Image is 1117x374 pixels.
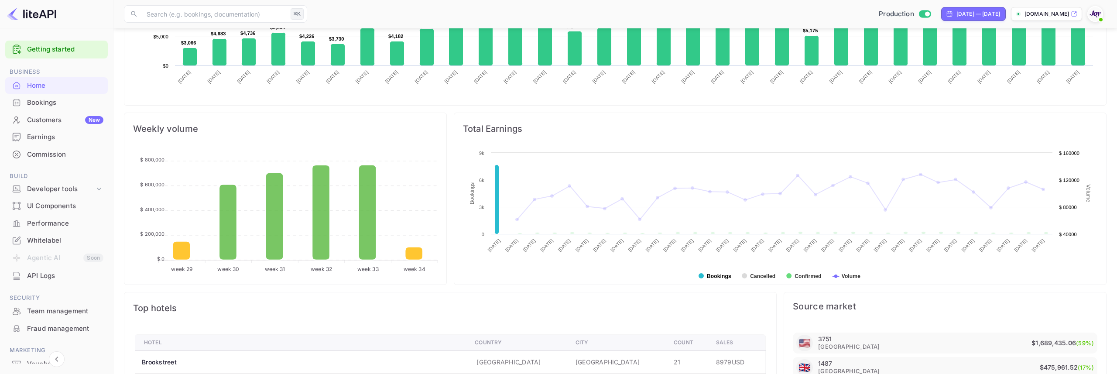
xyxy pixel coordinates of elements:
[5,268,108,284] a: API Logs
[135,351,468,374] th: Brookstreet
[680,69,695,84] text: [DATE]
[468,335,568,351] th: Country
[842,273,861,279] text: Volume
[5,146,108,162] a: Commission
[795,273,821,279] text: Confirmed
[5,303,108,320] div: Team management
[621,69,636,84] text: [DATE]
[5,198,108,214] a: UI Components
[171,266,192,272] tspan: week 29
[667,351,709,374] td: 21
[977,69,991,84] text: [DATE]
[240,31,256,36] text: $4,736
[569,335,667,351] th: City
[7,7,56,21] img: LiteAPI logo
[133,122,438,136] span: Weekly volume
[651,69,665,84] text: [DATE]
[27,98,103,108] div: Bookings
[443,69,458,84] text: [DATE]
[163,63,168,69] text: $0
[644,238,659,253] text: [DATE]
[355,69,370,84] text: [DATE]
[27,324,103,334] div: Fraud management
[27,201,103,211] div: UI Components
[27,236,103,246] div: Whitelabel
[27,359,103,369] div: Vouchers
[793,301,1097,312] span: Source market
[575,238,589,253] text: [DATE]
[1024,10,1069,18] p: [DOMAIN_NAME]
[569,351,667,374] td: [GEOGRAPHIC_DATA]
[5,112,108,128] a: CustomersNew
[414,69,428,84] text: [DATE]
[947,69,962,84] text: [DATE]
[5,232,108,249] div: Whitelabel
[539,238,554,253] text: [DATE]
[908,238,923,253] text: [DATE]
[798,333,811,353] span: United States
[1006,69,1021,84] text: [DATE]
[769,69,784,84] text: [DATE]
[715,238,730,253] text: [DATE]
[750,238,765,253] text: [DATE]
[291,8,304,20] div: ⌘K
[299,34,315,39] text: $4,226
[956,10,1000,18] div: [DATE] — [DATE]
[85,116,103,124] div: New
[532,69,547,84] text: [DATE]
[153,34,168,39] text: $5,000
[404,266,425,272] tspan: week 34
[5,77,108,93] a: Home
[479,205,484,210] text: 3k
[27,219,103,229] div: Performance
[733,238,747,253] text: [DATE]
[796,335,813,351] div: United States
[887,69,902,84] text: [DATE]
[384,69,399,84] text: [DATE]
[181,40,196,45] text: $3,066
[662,238,677,253] text: [DATE]
[236,69,251,84] text: [DATE]
[1031,238,1045,253] text: [DATE]
[697,238,712,253] text: [DATE]
[1040,362,1094,373] p: $475,961.52
[504,238,519,253] text: [DATE]
[818,335,832,343] p: 3751
[5,146,108,163] div: Commission
[875,9,934,19] div: Switch to Sandbox mode
[5,293,108,303] span: Security
[858,69,873,84] text: [DATE]
[5,346,108,355] span: Marketing
[5,77,108,94] div: Home
[5,268,108,285] div: API Logs
[873,238,887,253] text: [DATE]
[522,238,537,253] text: [DATE]
[473,69,488,84] text: [DATE]
[503,69,517,84] text: [DATE]
[799,69,814,84] text: [DATE]
[469,182,475,205] text: Bookings
[482,232,484,237] text: 0
[709,351,766,374] td: 8979 USD
[592,69,606,84] text: [DATE]
[1031,338,1094,348] p: $1,689,435.06
[820,238,835,253] text: [DATE]
[709,335,766,351] th: Sales
[135,335,468,351] th: Hotel
[943,238,958,253] text: [DATE]
[27,132,103,142] div: Earnings
[27,306,103,316] div: Team management
[5,94,108,110] a: Bookings
[1036,69,1051,84] text: [DATE]
[27,115,103,125] div: Customers
[388,34,404,39] text: $4,182
[479,178,484,183] text: 6k
[818,343,880,351] span: [GEOGRAPHIC_DATA]
[750,273,775,279] text: Cancelled
[5,172,108,181] span: Build
[5,320,108,337] div: Fraud management
[5,215,108,232] div: Performance
[325,69,340,84] text: [DATE]
[140,157,164,163] tspan: $ 800,000
[917,69,932,84] text: [DATE]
